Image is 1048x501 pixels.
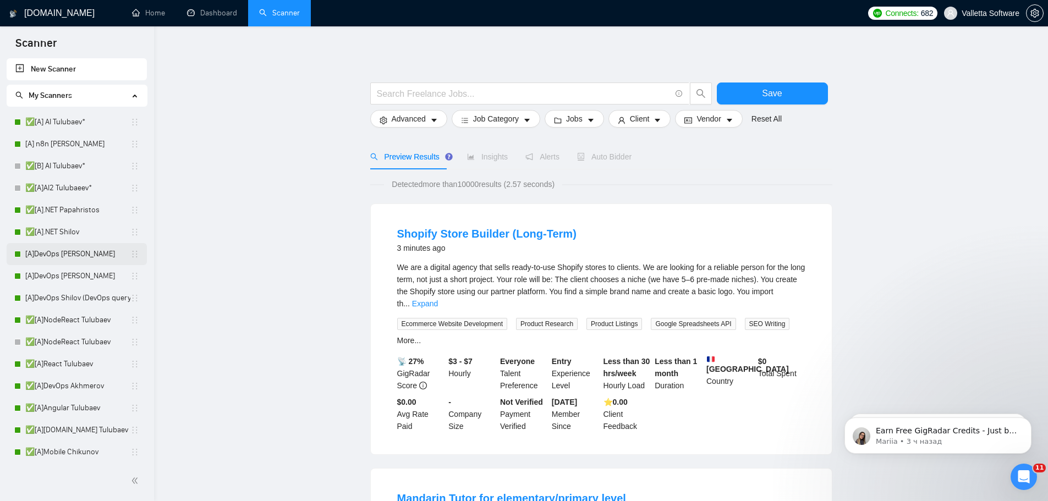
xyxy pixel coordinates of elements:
a: ✅[A]React Tulubaev [25,353,130,375]
span: user [947,9,954,17]
span: Preview Results [370,152,449,161]
span: holder [130,316,139,324]
button: idcardVendorcaret-down [675,110,742,128]
b: ⭐️ 0.00 [603,398,628,406]
span: holder [130,184,139,192]
a: ✅[A]Mobile Chikunov [25,441,130,463]
button: userClientcaret-down [608,110,671,128]
span: holder [130,426,139,434]
a: ✅[A].NET Shilov [25,221,130,243]
span: Save [762,86,782,100]
span: My Scanners [29,91,72,100]
span: ... [403,299,410,308]
div: Duration [652,355,704,392]
span: Jobs [566,113,583,125]
a: homeHome [132,8,165,18]
span: Auto Bidder [577,152,632,161]
span: caret-down [726,116,733,124]
div: 3 minutes ago [397,241,577,255]
a: [A] n8n [PERSON_NAME] [25,133,130,155]
span: holder [130,250,139,258]
input: Search Freelance Jobs... [377,87,671,101]
li: [A]DevOps Akhmerov [7,243,147,265]
span: bars [461,116,469,124]
span: 11 [1033,464,1046,472]
span: holder [130,404,139,412]
a: Expand [412,299,438,308]
a: dashboardDashboard [187,8,237,18]
span: Detected more than 10000 results (2.57 seconds) [384,178,562,190]
span: double-left [131,475,142,486]
b: [GEOGRAPHIC_DATA] [706,355,789,373]
a: ✅[B] AI Tulubaev* [25,155,130,177]
span: holder [130,338,139,346]
button: barsJob Categorycaret-down [452,110,540,128]
div: Client Feedback [601,396,653,432]
span: idcard [684,116,692,124]
a: [A]DevOps Shilov (DevOps query) [25,287,130,309]
b: - [448,398,451,406]
span: Advanced [392,113,426,125]
span: Job Category [473,113,519,125]
span: robot [577,153,585,161]
li: ✅[A].NET Papahristos [7,199,147,221]
span: holder [130,206,139,214]
div: Experience Level [550,355,601,392]
span: user [618,116,625,124]
span: holder [130,228,139,236]
span: caret-down [654,116,661,124]
span: Product Research [516,318,578,330]
span: info-circle [419,382,427,389]
div: Hourly [446,355,498,392]
span: Vendor [696,113,721,125]
span: caret-down [523,116,531,124]
span: caret-down [430,116,438,124]
div: Hourly Load [601,355,653,392]
b: $ 0 [758,357,767,366]
div: Total Spent [756,355,808,392]
a: [A]DevOps [PERSON_NAME] [25,243,130,265]
a: searchScanner [259,8,300,18]
li: New Scanner [7,58,147,80]
span: info-circle [676,90,683,97]
a: Reset All [751,113,782,125]
button: settingAdvancedcaret-down [370,110,447,128]
span: holder [130,360,139,368]
div: Avg Rate Paid [395,396,447,432]
span: caret-down [587,116,595,124]
span: My Scanners [15,91,72,100]
img: logo [9,5,17,23]
b: $0.00 [397,398,416,406]
div: We are a digital agency that sells ready-to-use Shopify stores to clients. We are looking for a r... [397,261,805,310]
li: ✅[A]Angular Tulubaev [7,397,147,419]
div: GigRadar Score [395,355,447,392]
b: Entry [552,357,572,366]
span: Insights [467,152,508,161]
div: Company Size [446,396,498,432]
span: Google Spreadsheets API [651,318,736,330]
li: [A]DevOps Shilov (DevOps query) [7,287,147,309]
li: ✅[A]NodeReact Tulubaev [7,331,147,353]
a: Shopify Store Builder (Long-Term) [397,228,577,240]
span: Client [630,113,650,125]
span: 682 [921,7,933,19]
b: $3 - $7 [448,357,473,366]
span: setting [1027,9,1043,18]
img: upwork-logo.png [873,9,882,18]
button: Save [717,82,828,104]
span: holder [130,140,139,148]
a: ✅[A].NET Papahristos [25,199,130,221]
b: Everyone [500,357,535,366]
span: Product Listings [586,318,642,330]
li: [A]DevOps Shilov [7,265,147,287]
span: holder [130,448,139,456]
li: [A] n8n Chizhevskii [7,133,147,155]
div: Talent Preference [498,355,550,392]
li: ✅[A]React Tulubaev [7,353,147,375]
a: More... [397,336,421,345]
a: ✅[A]NodeReact Tulubaev [25,331,130,353]
a: ✅[A][DOMAIN_NAME] Tulubaev [25,419,130,441]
